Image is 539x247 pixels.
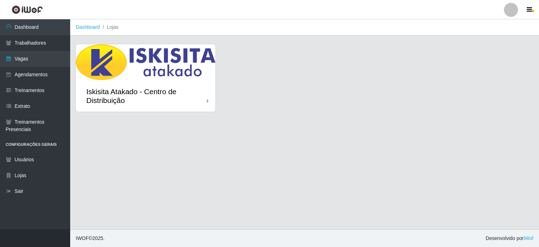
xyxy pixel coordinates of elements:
[486,235,533,242] span: Desenvolvido por
[12,5,43,14] img: CoreUI Logo
[524,235,533,241] a: iWof
[76,44,215,112] a: Iskisita Atakado - Centro de Distribuição
[86,87,207,105] div: Iskisita Atakado - Centro de Distribuição
[70,19,539,35] nav: breadcrumb
[76,235,105,242] span: © 2025 .
[76,44,215,80] img: cardImg
[76,24,100,30] a: Dashboard
[76,235,89,241] span: IWOF
[100,24,119,31] li: Lojas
